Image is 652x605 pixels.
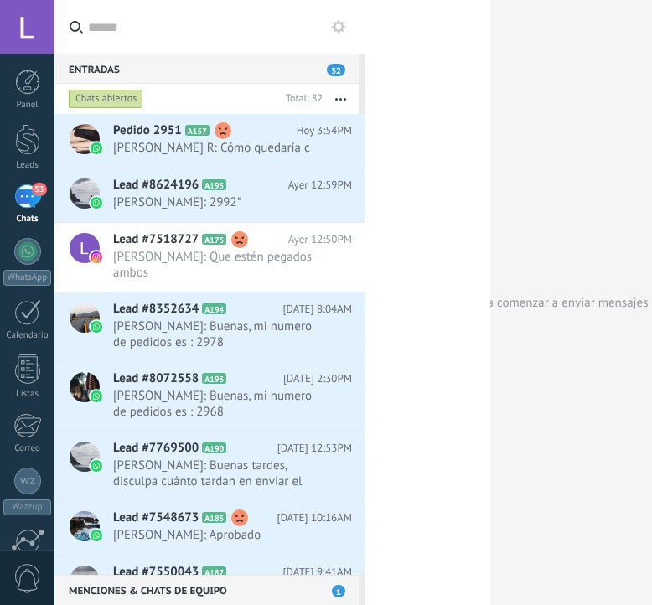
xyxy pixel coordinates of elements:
[113,564,199,581] span: Lead #7550043
[185,125,210,136] span: A157
[113,177,199,194] span: Lead #8624196
[288,177,352,194] span: Ayer 12:59PM
[202,179,226,190] span: A195
[113,509,199,526] span: Lead #7548673
[202,566,226,577] span: A187
[3,389,52,400] div: Listas
[54,54,359,84] div: Entradas
[202,373,226,384] span: A193
[54,292,365,361] a: Lead #8352634 A194 [DATE] 8:04AM [PERSON_NAME]: Buenas, mi numero de pedidos es : 2978
[113,194,320,210] span: [PERSON_NAME]: 2992*
[20,473,35,489] img: Wazzup
[113,370,199,387] span: Lead #8072558
[277,440,352,457] span: [DATE] 12:53PM
[54,168,365,222] a: Lead #8624196 A195 Ayer 12:59PM [PERSON_NAME]: 2992*
[113,318,320,350] span: [PERSON_NAME]: Buenas, mi numero de pedidos es : 2978
[279,90,323,107] div: Total: 82
[113,527,320,543] span: [PERSON_NAME]: Aprobado
[3,100,52,111] div: Panel
[69,89,143,109] div: Chats abiertos
[91,530,102,541] img: waba.svg
[113,440,199,457] span: Lead #7769500
[3,499,51,515] div: Wazzup
[113,231,199,248] span: Lead #7518727
[91,142,102,154] img: waba.svg
[283,301,352,318] span: [DATE] 8:04AM
[113,388,320,420] span: [PERSON_NAME]: Buenas, mi numero de pedidos es : 2968
[113,122,182,139] span: Pedido 2951
[3,160,52,171] div: Leads
[202,512,226,523] span: A185
[91,321,102,333] img: waba.svg
[3,330,52,341] div: Calendario
[54,501,365,555] a: Lead #7548673 A185 [DATE] 10:16AM [PERSON_NAME]: Aprobado
[91,251,102,263] img: instagram.svg
[54,114,365,168] a: Pedido 2951 A157 Hoy 3:54PM [PERSON_NAME] R: Cómo quedaría c
[32,183,46,196] span: 53
[283,370,352,387] span: [DATE] 2:30PM
[113,458,320,489] span: [PERSON_NAME]: Buenas tardes, disculpa cuánto tardan en enviar el pedido?
[202,442,226,453] span: A190
[288,231,352,248] span: Ayer 12:50PM
[332,585,345,597] span: 1
[297,122,352,139] span: Hoy 3:54PM
[54,575,359,605] div: Menciones & Chats de equipo
[54,362,365,431] a: Lead #8072558 A193 [DATE] 2:30PM [PERSON_NAME]: Buenas, mi numero de pedidos es : 2968
[3,443,52,454] div: Correo
[91,197,102,209] img: waba.svg
[91,460,102,472] img: waba.svg
[327,64,345,76] span: 52
[277,509,352,526] span: [DATE] 10:16AM
[3,270,51,286] div: WhatsApp
[91,390,102,402] img: waba.svg
[54,223,365,292] a: Lead #7518727 A175 Ayer 12:50PM [PERSON_NAME]: Que estén pegados ambos
[283,564,352,581] span: [DATE] 9:41AM
[202,303,226,314] span: A194
[113,249,320,281] span: [PERSON_NAME]: Que estén pegados ambos
[202,234,226,245] span: A175
[113,140,320,156] span: [PERSON_NAME] R: Cómo quedaría c
[113,301,199,318] span: Lead #8352634
[54,432,365,500] a: Lead #7769500 A190 [DATE] 12:53PM [PERSON_NAME]: Buenas tardes, disculpa cuánto tardan en enviar ...
[3,214,52,225] div: Chats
